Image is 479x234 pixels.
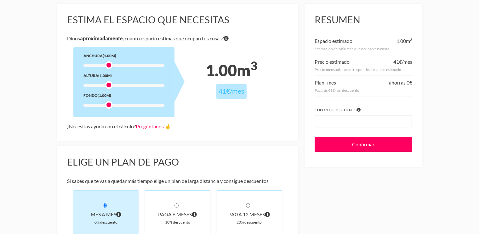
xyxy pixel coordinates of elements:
[315,78,336,87] div: Plan -
[83,52,164,59] div: Anchura
[406,38,412,44] span: m
[315,45,412,52] div: Estimación del volumen que ocupan tus cosas
[237,61,257,80] span: m
[393,59,402,65] span: 41€
[366,154,479,234] iframe: Chat Widget
[227,219,272,225] div: 20% descuento
[315,14,412,26] h3: Resumen
[192,210,197,219] span: Pagas cada 6 meses por el volumen que ocupan tus cosas. El precio incluye el descuento de 10% y e...
[67,14,288,26] h3: Estima el espacio que necesitas
[98,93,111,98] span: (1.00m)
[315,66,412,73] div: Precio mensual que corresponde al espacio estimado
[327,79,336,85] span: mes
[83,72,164,79] div: Altura
[67,156,288,168] h3: Elige un plan de pago
[67,34,288,43] p: Dinos ¿cuánto espacio estimas que ocupan tus cosas?
[205,61,237,80] span: 1.00
[136,123,171,129] a: Pregúntanos 🤞
[315,87,412,94] div: Pagarás 41€ (sin descuento)
[155,219,200,225] div: 10% descuento
[155,210,200,219] div: paga 6 meses
[116,210,121,219] span: Pagas al principio de cada mes por el volumen que ocupan tus cosas. A diferencia de otros planes ...
[389,78,412,87] div: ahorras 0€
[80,35,123,41] b: aproximadamente
[315,137,412,152] input: Confirmar
[265,210,270,219] span: Pagas cada 12 meses por el volumen que ocupan tus cosas. El precio incluye el descuento de 20% y ...
[315,107,412,113] label: Cupon de descuento
[83,92,164,99] div: Fondo
[224,34,229,43] span: Si tienes dudas sobre volumen exacto de tus cosas no te preocupes porque nuestro equipo te dirá e...
[67,122,288,131] div: ¿Necesitas ayuda con el cálculo?
[396,38,406,44] span: 1.00
[402,59,412,65] span: /mes
[227,210,272,219] div: paga 12 meses
[357,107,361,113] span: Si tienes algún cupón introdúcelo para aplicar el descuento
[67,177,288,185] p: Si sabes que te vas a quedar más tiempo elige un plan de larga distancia y consigue descuentos
[219,87,230,95] span: 41€
[83,210,129,219] div: Mes a mes
[250,59,257,73] sup: 3
[230,87,244,95] span: /mes
[315,37,352,45] div: Espacio estimado
[315,57,350,66] div: Precio estimado
[103,53,116,58] span: (1.00m)
[83,219,129,225] div: 0% descuento
[366,154,479,234] div: Widget de chat
[98,73,112,78] span: (1.00m)
[410,37,412,42] sup: 3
